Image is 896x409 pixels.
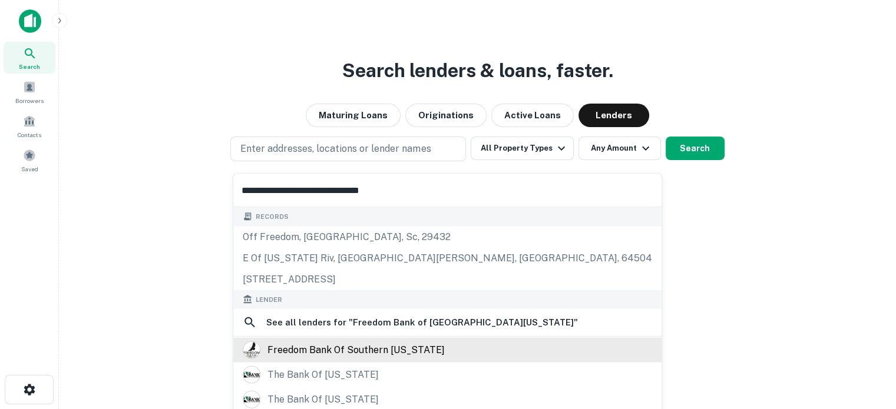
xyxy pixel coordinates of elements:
div: freedom bank of southern [US_STATE] [267,341,445,359]
button: Search [666,137,725,160]
iframe: Chat Widget [837,315,896,371]
div: e of [US_STATE] riv, [GEOGRAPHIC_DATA][PERSON_NAME], [GEOGRAPHIC_DATA], 64504 [233,247,662,268]
a: the bank of [US_STATE] [233,363,662,387]
button: Lenders [578,104,649,127]
span: Saved [21,164,38,174]
p: Enter addresses, locations or lender names [240,142,431,156]
div: [STREET_ADDRESS] [233,268,662,290]
img: picture [243,367,260,383]
div: off freedom, [GEOGRAPHIC_DATA], sc, 29432 [233,226,662,247]
button: Originations [405,104,487,127]
button: Active Loans [491,104,574,127]
span: Contacts [18,130,41,139]
button: Any Amount [578,137,661,160]
span: Borrowers [15,96,44,105]
img: picture [243,391,260,408]
h6: See all lenders for " Freedom Bank of [GEOGRAPHIC_DATA][US_STATE] " [266,315,578,330]
div: the bank of [US_STATE] [267,366,379,384]
span: Records [256,212,289,222]
div: the bank of [US_STATE] [267,391,379,408]
h3: Search lenders & loans, faster. [342,56,613,85]
span: Lender [256,294,282,304]
a: freedom bank of southern [US_STATE] [233,338,662,363]
img: capitalize-icon.png [19,9,41,33]
button: All Property Types [471,137,573,160]
span: Search [19,62,40,71]
a: Search [4,42,55,74]
button: Enter addresses, locations or lender names [230,137,466,161]
a: Saved [4,144,55,176]
button: Maturing Loans [306,104,401,127]
img: picture [243,342,260,358]
a: Borrowers [4,76,55,108]
a: Contacts [4,110,55,142]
